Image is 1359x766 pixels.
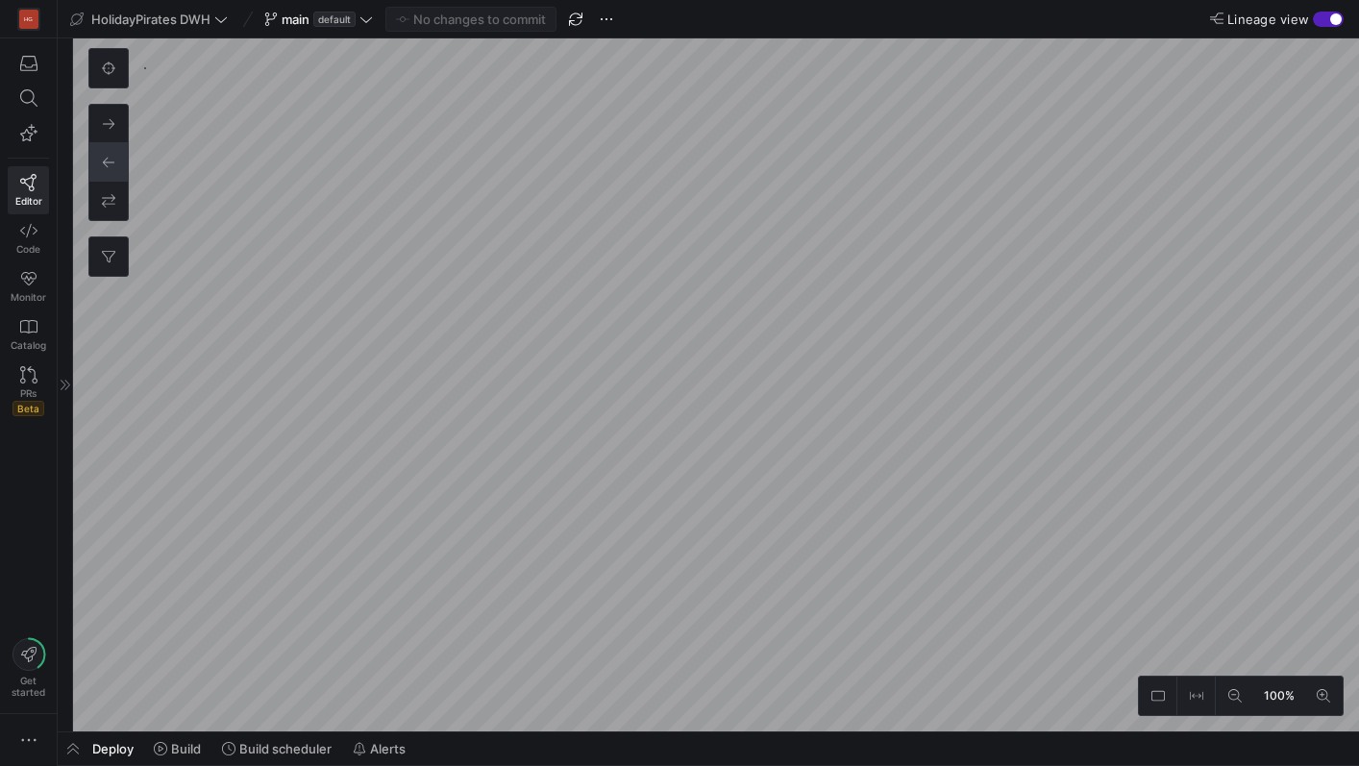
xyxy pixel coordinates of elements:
span: HolidayPirates DWH [91,12,210,27]
span: Catalog [11,339,46,351]
button: Build [145,732,210,765]
button: Getstarted [8,630,49,705]
span: Build [171,741,201,756]
button: Build scheduler [213,732,340,765]
span: Lineage view [1227,12,1309,27]
span: main [282,12,309,27]
a: Monitor [8,262,49,310]
span: Build scheduler [239,741,332,756]
a: Editor [8,166,49,214]
span: Code [16,243,40,255]
button: maindefault [259,7,378,32]
button: HolidayPirates DWH [65,7,233,32]
button: Alerts [344,732,414,765]
span: Beta [12,401,44,416]
a: PRsBeta [8,358,49,424]
div: HG [19,10,38,29]
span: default [313,12,356,27]
span: Editor [15,195,42,207]
a: Code [8,214,49,262]
a: Catalog [8,310,49,358]
span: Get started [12,675,45,698]
a: HG [8,3,49,36]
span: Alerts [370,741,406,756]
span: Deploy [92,741,134,756]
span: PRs [20,387,37,399]
span: Monitor [11,291,46,303]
